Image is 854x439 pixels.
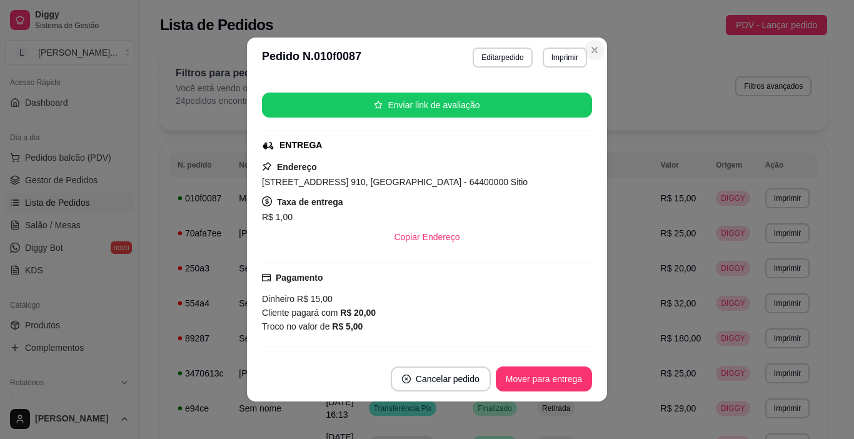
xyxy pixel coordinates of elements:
button: Copiar Endereço [384,225,470,250]
span: pushpin [262,161,272,171]
button: close-circleCancelar pedido [391,366,491,391]
strong: R$ 20,00 [340,308,376,318]
strong: Endereço [277,162,317,172]
span: R$ 15,00 [294,294,333,304]
span: R$ 1,00 [262,212,293,222]
span: Cliente pagará com [262,308,340,318]
button: starEnviar link de avaliação [262,93,592,118]
button: Imprimir [543,48,587,68]
span: dollar [262,196,272,206]
span: Troco no valor de [262,321,332,331]
div: ENTREGA [279,139,322,152]
button: Mover para entrega [496,366,592,391]
span: close-circle [402,375,411,383]
span: star [374,101,383,109]
span: [STREET_ADDRESS] 910, [GEOGRAPHIC_DATA] - 64400000 Sitio [262,177,528,187]
span: credit-card [262,273,271,282]
h3: Pedido N. 010f0087 [262,48,361,68]
button: Close [585,40,605,60]
span: Dinheiro [262,294,294,304]
strong: Pagamento [276,273,323,283]
button: Editarpedido [473,48,532,68]
strong: Taxa de entrega [277,197,343,207]
strong: R$ 5,00 [332,321,363,331]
